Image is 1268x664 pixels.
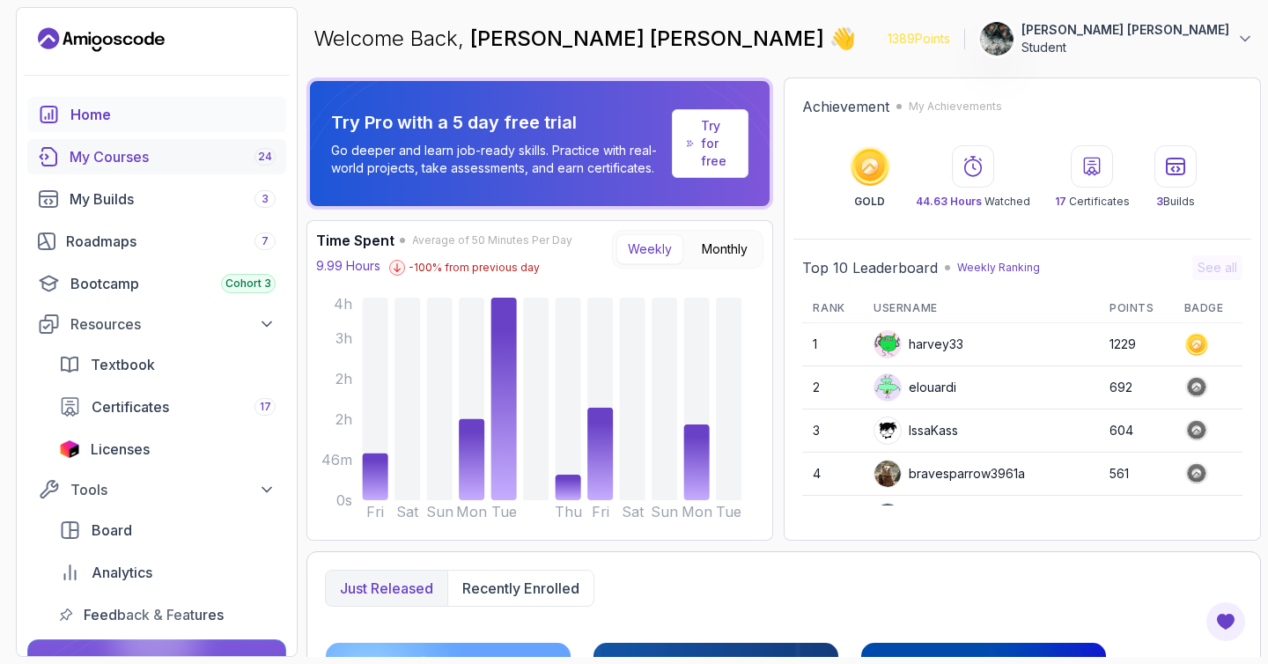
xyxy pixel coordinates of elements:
[916,195,1030,209] p: Watched
[980,22,1014,55] img: user profile image
[1099,366,1174,409] td: 692
[916,195,982,208] span: 44.63 Hours
[1156,195,1195,209] p: Builds
[262,234,269,248] span: 7
[682,503,712,520] tspan: Mon
[321,451,352,468] tspan: 46m
[470,26,829,51] span: [PERSON_NAME] [PERSON_NAME]
[48,432,286,467] a: licenses
[616,234,683,264] button: Weekly
[48,347,286,382] a: textbook
[59,440,80,458] img: jetbrains icon
[27,181,286,217] a: builds
[326,571,447,606] button: Just released
[1099,496,1174,539] td: 416
[335,329,352,347] tspan: 3h
[412,233,572,247] span: Average of 50 Minutes Per Day
[888,30,950,48] p: 1389 Points
[335,410,352,428] tspan: 2h
[27,308,286,340] button: Resources
[366,503,384,520] tspan: Fri
[802,323,863,366] td: 1
[874,417,958,445] div: IssaKass
[331,110,665,135] p: Try Pro with a 5 day free trial
[92,520,132,541] span: Board
[27,474,286,505] button: Tools
[802,96,889,117] h2: Achievement
[874,373,956,402] div: elouardi
[1156,195,1163,208] span: 3
[802,294,863,323] th: Rank
[225,277,271,291] span: Cohort 3
[447,571,593,606] button: Recently enrolled
[66,231,276,252] div: Roadmaps
[874,504,901,530] img: user profile image
[48,597,286,632] a: feedback
[38,26,165,54] a: Landing page
[27,266,286,301] a: bootcamp
[27,97,286,132] a: home
[555,503,582,520] tspan: Thu
[48,555,286,590] a: analytics
[335,370,352,387] tspan: 2h
[690,234,759,264] button: Monthly
[1099,294,1174,323] th: Points
[27,224,286,259] a: roadmaps
[456,503,487,520] tspan: Mon
[716,503,741,520] tspan: Tue
[409,261,540,275] p: -100 % from previous day
[874,503,973,531] div: Apply5489
[1192,255,1242,280] button: See all
[70,104,276,125] div: Home
[91,354,155,375] span: Textbook
[957,261,1040,275] p: Weekly Ranking
[979,21,1254,56] button: user profile image[PERSON_NAME] [PERSON_NAME]Student
[92,396,169,417] span: Certificates
[491,503,517,520] tspan: Tue
[70,188,276,210] div: My Builds
[1021,39,1229,56] p: Student
[396,503,419,520] tspan: Sat
[802,496,863,539] td: 5
[909,100,1002,114] p: My Achievements
[651,503,678,520] tspan: Sun
[672,109,748,178] a: Try for free
[70,146,276,167] div: My Courses
[1099,453,1174,496] td: 561
[48,389,286,424] a: certificates
[70,314,276,335] div: Resources
[91,439,150,460] span: Licenses
[874,460,1025,488] div: bravesparrow3961a
[462,578,579,599] p: Recently enrolled
[802,366,863,409] td: 2
[874,417,901,444] img: user profile image
[701,117,734,170] a: Try for free
[426,503,453,520] tspan: Sun
[84,604,224,625] span: Feedback & Features
[258,150,272,164] span: 24
[334,295,352,313] tspan: 4h
[1099,323,1174,366] td: 1229
[874,331,901,358] img: default monster avatar
[92,562,152,583] span: Analytics
[316,230,394,251] h3: Time Spent
[1055,195,1130,209] p: Certificates
[70,273,276,294] div: Bootcamp
[1055,195,1066,208] span: 17
[70,479,276,500] div: Tools
[340,578,433,599] p: Just released
[316,257,380,275] p: 9.99 Hours
[802,257,938,278] h2: Top 10 Leaderboard
[336,491,352,509] tspan: 0s
[27,139,286,174] a: courses
[1021,21,1229,39] p: [PERSON_NAME] [PERSON_NAME]
[802,409,863,453] td: 3
[829,25,856,53] span: 👋
[863,294,1099,323] th: Username
[331,142,665,177] p: Go deeper and learn job-ready skills. Practice with real-world projects, take assessments, and ea...
[802,453,863,496] td: 4
[874,330,963,358] div: harvey33
[592,503,609,520] tspan: Fri
[1099,409,1174,453] td: 604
